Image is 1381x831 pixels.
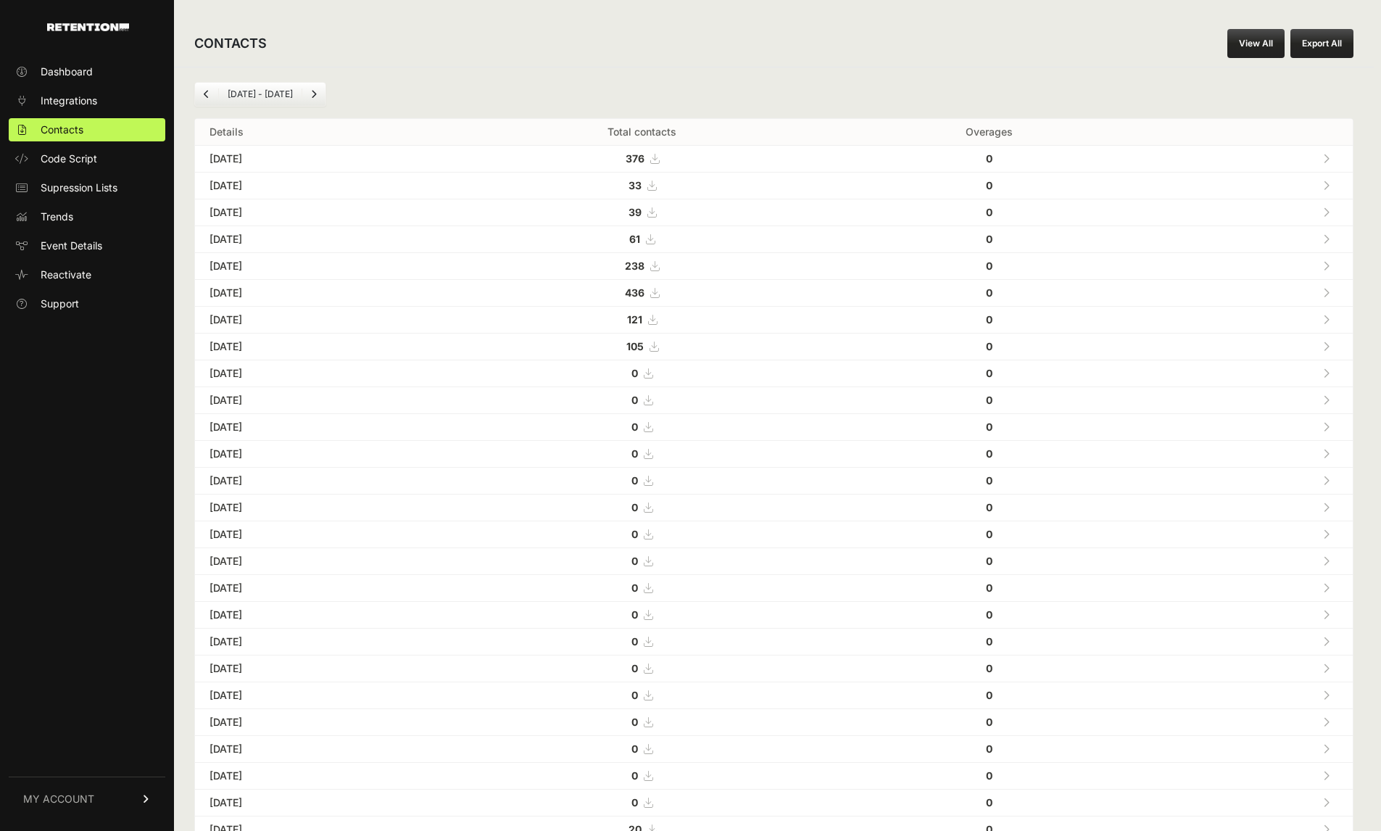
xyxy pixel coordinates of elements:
strong: 0 [631,608,638,621]
strong: 0 [631,689,638,701]
strong: 0 [631,367,638,379]
td: [DATE] [195,360,447,387]
strong: 61 [629,233,640,245]
td: [DATE] [195,387,447,414]
td: [DATE] [195,146,447,173]
th: Overages [837,119,1141,146]
strong: 0 [986,447,992,460]
a: 238 [625,260,659,272]
a: Trends [9,205,165,228]
a: 33 [629,179,656,191]
strong: 0 [986,716,992,728]
a: Previous [195,83,218,106]
a: Support [9,292,165,315]
strong: 0 [986,743,992,755]
a: 376 [626,152,659,165]
span: Event Details [41,239,102,253]
strong: 0 [631,716,638,728]
td: [DATE] [195,656,447,682]
td: [DATE] [195,602,447,629]
strong: 39 [629,206,642,218]
strong: 0 [631,474,638,487]
strong: 0 [631,662,638,674]
strong: 376 [626,152,644,165]
strong: 0 [986,662,992,674]
strong: 0 [986,796,992,809]
a: Code Script [9,147,165,170]
strong: 0 [986,233,992,245]
strong: 0 [631,447,638,460]
strong: 0 [986,474,992,487]
strong: 0 [631,555,638,567]
a: Supression Lists [9,176,165,199]
span: MY ACCOUNT [23,792,94,806]
span: Contacts [41,123,83,137]
td: [DATE] [195,521,447,548]
strong: 0 [986,179,992,191]
strong: 0 [631,769,638,782]
h2: CONTACTS [194,33,267,54]
td: [DATE] [195,414,447,441]
td: [DATE] [195,790,447,816]
td: [DATE] [195,548,447,575]
strong: 105 [626,340,644,352]
td: [DATE] [195,226,447,253]
strong: 238 [625,260,644,272]
strong: 0 [631,796,638,809]
td: [DATE] [195,280,447,307]
strong: 0 [986,689,992,701]
td: [DATE] [195,173,447,199]
td: [DATE] [195,709,447,736]
strong: 0 [986,501,992,513]
strong: 0 [986,582,992,594]
a: Event Details [9,234,165,257]
button: Export All [1290,29,1353,58]
li: [DATE] - [DATE] [218,88,302,100]
strong: 0 [986,528,992,540]
strong: 0 [986,206,992,218]
strong: 0 [631,743,638,755]
strong: 436 [625,286,644,299]
strong: 0 [631,528,638,540]
strong: 0 [986,769,992,782]
td: [DATE] [195,199,447,226]
td: [DATE] [195,736,447,763]
th: Details [195,119,447,146]
td: [DATE] [195,682,447,709]
th: Total contacts [447,119,837,146]
a: MY ACCOUNT [9,777,165,821]
strong: 0 [631,421,638,433]
td: [DATE] [195,468,447,495]
strong: 0 [986,313,992,326]
a: Dashboard [9,60,165,83]
a: Contacts [9,118,165,141]
a: View All [1227,29,1285,58]
strong: 0 [631,635,638,648]
strong: 0 [986,555,992,567]
strong: 0 [986,367,992,379]
td: [DATE] [195,253,447,280]
td: [DATE] [195,629,447,656]
strong: 0 [986,260,992,272]
a: Next [302,83,325,106]
a: 121 [627,313,657,326]
strong: 33 [629,179,642,191]
a: 61 [629,233,655,245]
a: Reactivate [9,263,165,286]
img: Retention.com [47,23,129,31]
td: [DATE] [195,763,447,790]
strong: 0 [986,394,992,406]
a: 105 [626,340,658,352]
strong: 0 [631,394,638,406]
a: Integrations [9,89,165,112]
td: [DATE] [195,307,447,334]
span: Integrations [41,94,97,108]
a: 39 [629,206,656,218]
strong: 0 [986,286,992,299]
strong: 0 [986,152,992,165]
strong: 0 [986,635,992,648]
td: [DATE] [195,495,447,521]
strong: 0 [631,582,638,594]
span: Supression Lists [41,181,117,195]
strong: 121 [627,313,642,326]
